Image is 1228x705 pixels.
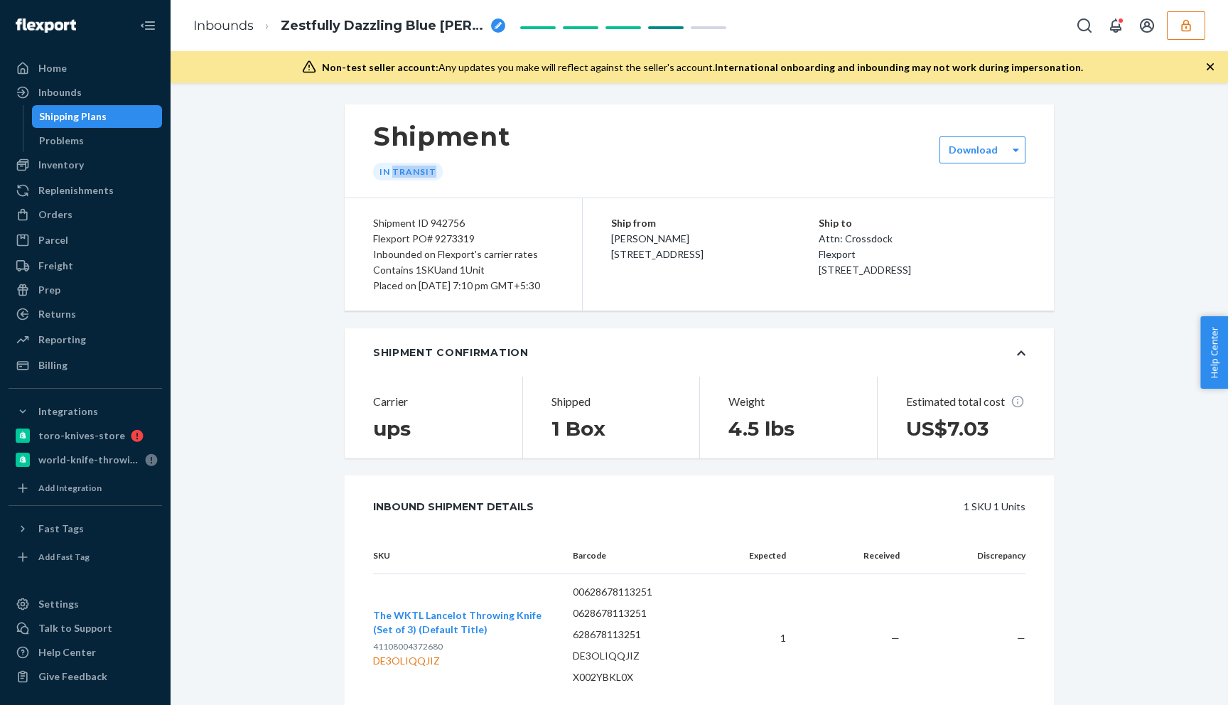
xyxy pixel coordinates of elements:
[281,17,485,36] span: Zestfully Dazzling Blue Jay
[38,183,114,198] div: Replenishments
[819,247,1026,262] p: Flexport
[38,259,73,273] div: Freight
[561,538,726,574] th: Barcode
[906,416,1026,441] h1: US$7.03
[373,247,554,262] div: Inbounded on Flexport's carrier rates
[566,493,1025,521] div: 1 SKU 1 Units
[9,154,162,176] a: Inventory
[38,307,76,321] div: Returns
[38,597,79,611] div: Settings
[9,617,162,640] a: Talk to Support
[38,208,72,222] div: Orders
[9,203,162,226] a: Orders
[551,394,672,410] p: Shipped
[38,404,98,419] div: Integrations
[819,264,911,276] span: [STREET_ADDRESS]
[38,522,84,536] div: Fast Tags
[32,105,163,128] a: Shipping Plans
[573,649,714,663] p: DE3OLIQQJIZ
[949,143,998,157] label: Download
[1200,316,1228,389] button: Help Center
[9,354,162,377] a: Billing
[38,621,112,635] div: Talk to Support
[9,279,162,301] a: Prep
[9,477,162,500] a: Add Integration
[9,517,162,540] button: Fast Tags
[322,61,438,73] span: Non-test seller account:
[1070,11,1099,40] button: Open Search Box
[819,231,1026,247] p: Attn: Crossdock
[1017,632,1025,644] span: —
[9,57,162,80] a: Home
[38,61,67,75] div: Home
[611,232,704,260] span: [PERSON_NAME] [STREET_ADDRESS]
[9,400,162,423] button: Integrations
[39,109,107,124] div: Shipping Plans
[373,231,554,247] div: Flexport PO# 9273319
[38,283,60,297] div: Prep
[9,448,162,471] a: world-knife-throwing-league
[373,538,561,574] th: SKU
[819,215,1026,231] p: Ship to
[373,345,529,360] div: Shipment Confirmation
[9,424,162,447] a: toro-knives-store
[1133,11,1161,40] button: Open account menu
[373,654,550,668] div: DE3OLIQQJIZ
[797,538,912,574] th: Received
[726,574,797,702] td: 1
[38,453,139,467] div: world-knife-throwing-league
[38,358,68,372] div: Billing
[573,585,714,599] p: 00628678113251
[9,593,162,615] a: Settings
[38,333,86,347] div: Reporting
[611,215,819,231] p: Ship from
[38,85,82,99] div: Inbounds
[134,11,162,40] button: Close Navigation
[373,163,443,181] div: In transit
[38,482,102,494] div: Add Integration
[38,669,107,684] div: Give Feedback
[38,158,84,172] div: Inventory
[322,60,1083,75] div: Any updates you make will reflect against the seller's account.
[373,215,554,231] div: Shipment ID 942756
[891,632,900,644] span: —
[9,665,162,688] button: Give Feedback
[38,233,68,247] div: Parcel
[39,134,84,148] div: Problems
[9,81,162,104] a: Inbounds
[373,416,494,441] h1: ups
[182,5,517,47] ol: breadcrumbs
[373,493,534,521] div: Inbound Shipment Details
[193,18,254,33] a: Inbounds
[573,628,714,642] p: 628678113251
[373,278,554,294] div: Placed on [DATE] 7:10 pm GMT+5:30
[9,546,162,569] a: Add Fast Tag
[573,606,714,620] p: 0628678113251
[38,429,125,443] div: toro-knives-store
[373,122,510,151] h1: Shipment
[906,394,1026,410] p: Estimated total cost
[551,416,672,441] h1: 1 Box
[573,670,714,684] p: X002YBKL0X
[1102,11,1130,40] button: Open notifications
[9,229,162,252] a: Parcel
[373,641,443,652] span: 41108004372680
[9,179,162,202] a: Replenishments
[9,641,162,664] a: Help Center
[911,538,1025,574] th: Discrepancy
[373,262,554,278] div: Contains 1 SKU and 1 Unit
[373,608,550,637] button: The WKTL Lancelot Throwing Knife (Set of 3) (Default Title)
[16,18,76,33] img: Flexport logo
[715,61,1083,73] span: International onboarding and inbounding may not work during impersonation.
[9,303,162,325] a: Returns
[38,645,96,660] div: Help Center
[728,416,849,441] h1: 4.5 lbs
[9,328,162,351] a: Reporting
[32,129,163,152] a: Problems
[726,538,797,574] th: Expected
[38,551,90,563] div: Add Fast Tag
[9,254,162,277] a: Freight
[373,394,494,410] p: Carrier
[373,609,542,635] span: The WKTL Lancelot Throwing Knife (Set of 3) (Default Title)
